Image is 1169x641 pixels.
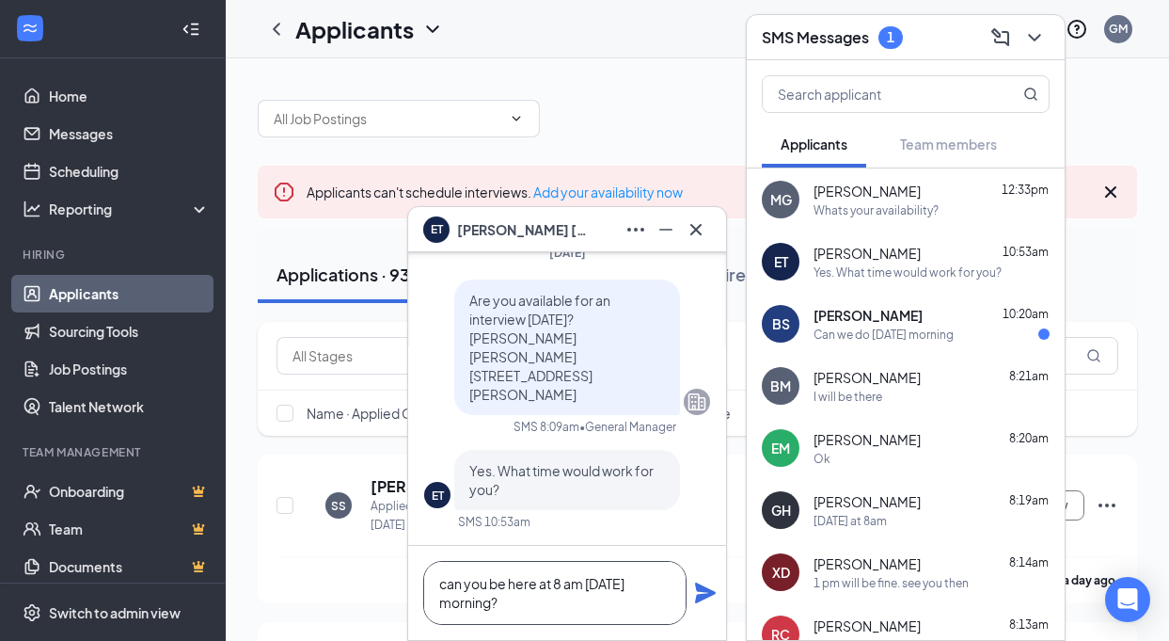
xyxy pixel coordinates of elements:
button: Minimize [651,215,681,245]
span: 8:19am [1009,493,1049,507]
svg: QuestionInfo [1066,18,1088,40]
span: [PERSON_NAME] [814,368,921,387]
svg: ChevronLeft [265,18,288,40]
b: a day ago [1063,573,1115,587]
span: [PERSON_NAME] [814,430,921,449]
textarea: can you be here at 8 am [DATE] morning? [423,561,687,625]
span: 8:20am [1009,431,1049,445]
span: Team members [900,136,997,152]
span: [PERSON_NAME] [814,554,921,573]
span: [PERSON_NAME] [814,306,923,325]
div: SMS 8:09am [513,419,579,435]
a: Job Postings [49,350,210,388]
span: [PERSON_NAME] [814,182,921,200]
a: TeamCrown [49,510,210,548]
div: Reporting [49,200,211,218]
div: 1 pm will be fine. see you then [814,575,969,591]
span: • General Manager [579,419,676,435]
svg: Minimize [655,218,677,241]
div: ET [774,252,788,271]
div: Team Management [23,444,206,460]
input: All Stages [292,345,464,366]
div: XD [772,563,790,582]
input: Search applicant [763,76,986,112]
div: Ok [814,451,830,467]
svg: Cross [1099,181,1122,203]
div: GM [1109,21,1128,37]
a: Home [49,77,210,115]
a: Applicants [49,275,210,312]
svg: ComposeMessage [989,26,1012,49]
input: All Job Postings [274,108,501,129]
svg: MagnifyingGlass [1086,348,1101,363]
h1: Applicants [295,13,414,45]
svg: ChevronDown [1023,26,1046,49]
svg: Plane [694,582,717,604]
svg: ChevronDown [509,111,524,126]
svg: Company [686,391,708,413]
span: 12:33pm [1002,183,1049,197]
div: Yes. What time would work for you? [814,264,1002,280]
svg: MagnifyingGlass [1023,87,1038,102]
h5: [PERSON_NAME] [371,476,440,497]
svg: Ellipses [1096,494,1118,517]
svg: Analysis [23,200,41,218]
div: Applications · 93 [276,263,410,286]
div: GH [771,501,791,520]
span: [DATE] [549,246,586,260]
div: Hiring [23,247,206,263]
a: Talent Network [49,388,210,425]
div: SMS 10:53am [458,514,530,530]
button: ChevronDown [1019,23,1050,53]
svg: Ellipses [624,218,647,241]
button: Cross [681,215,711,245]
h3: SMS Messages [762,27,869,48]
span: Name · Applied On [307,404,420,423]
a: OnboardingCrown [49,473,210,510]
a: Sourcing Tools [49,312,210,350]
div: 1 [887,29,894,45]
svg: ChevronDown [421,18,444,40]
svg: Cross [685,218,707,241]
span: 10:53am [1003,245,1049,259]
span: [PERSON_NAME] [814,617,921,635]
svg: Settings [23,603,41,622]
span: Applicants [781,136,847,152]
div: Applied on [DATE] [371,497,463,535]
span: [PERSON_NAME] [814,492,921,511]
div: EM [771,439,790,457]
div: Whats your availability? [814,202,939,218]
div: ET [432,488,444,504]
button: Ellipses [621,215,651,245]
span: Are you available for an interview [DATE]? [PERSON_NAME] [PERSON_NAME] [STREET_ADDRESS][PERSON_NAME] [469,292,610,403]
div: I will be there [814,389,882,405]
div: SS [331,498,346,514]
div: Switch to admin view [49,603,181,622]
span: Yes. What time would work for you? [469,462,654,498]
span: [PERSON_NAME] [814,244,921,263]
button: ComposeMessage [986,23,1016,53]
div: [DATE] at 8am [814,513,887,529]
span: 8:21am [1009,369,1049,383]
svg: Collapse [182,20,200,39]
a: Messages [49,115,210,152]
a: Add your availability now [533,184,683,200]
a: DocumentsCrown [49,548,210,585]
div: BS [772,314,790,333]
svg: WorkstreamLogo [21,19,39,38]
span: Applicants can't schedule interviews. [307,184,683,200]
div: BM [770,377,791,395]
span: 8:14am [1009,555,1049,569]
span: 10:20am [1003,307,1049,321]
div: Open Intercom Messenger [1105,577,1150,622]
div: Can we do [DATE] morning [814,327,954,343]
span: 8:13am [1009,617,1049,632]
a: Scheduling [49,152,210,190]
div: MG [770,190,792,209]
span: [PERSON_NAME] [PERSON_NAME] [457,219,589,240]
svg: Error [273,181,295,203]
